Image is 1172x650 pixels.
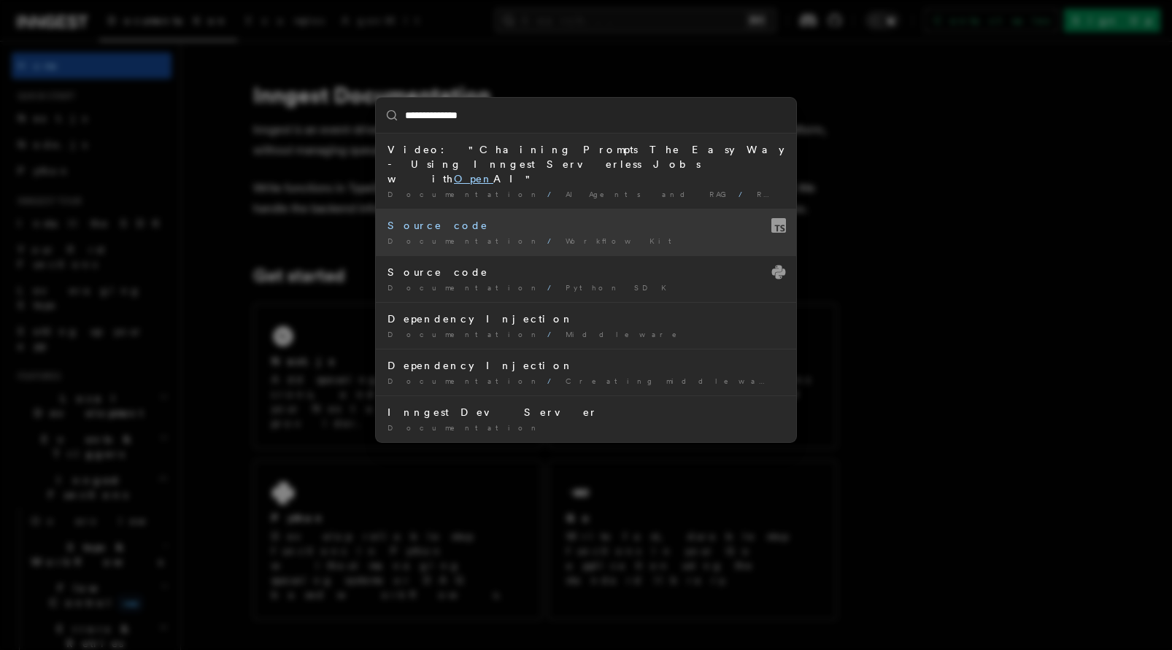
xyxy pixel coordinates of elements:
[454,173,493,185] mark: Open
[388,283,541,292] span: Documentation
[566,283,670,292] span: Python SDK
[388,142,784,186] div: Video: "Chaining Prompts The Easy Way - Using Inngest Serverless Jobs with AI"
[388,358,784,373] div: Dependency Injection
[547,236,560,245] span: /
[547,376,560,385] span: /
[566,330,687,338] span: Middleware
[566,376,786,385] span: Creating middleware
[388,190,541,198] span: Documentation
[566,236,681,245] span: Workflow Kit
[757,190,868,198] span: Resources
[547,330,560,338] span: /
[388,312,784,326] div: Dependency Injection
[388,423,541,432] span: Documentation
[547,190,560,198] span: /
[388,236,541,245] span: Documentation
[566,190,733,198] span: AI Agents and RAG
[388,376,541,385] span: Documentation
[388,218,784,233] div: Source code
[739,190,751,198] span: /
[547,283,560,292] span: /
[388,405,784,419] div: Inngest Dev Server
[388,265,784,279] div: Source code
[388,330,541,338] span: Documentation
